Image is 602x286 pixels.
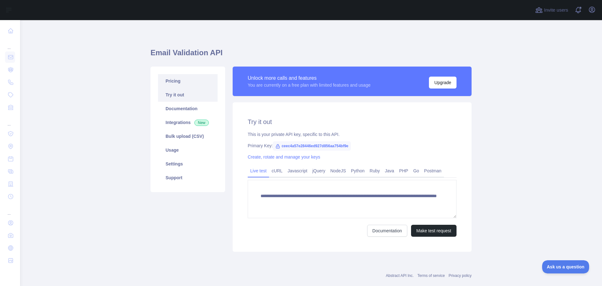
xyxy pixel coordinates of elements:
[248,143,457,149] div: Primary Key:
[158,102,218,116] a: Documentation
[310,166,328,176] a: jQuery
[5,38,15,50] div: ...
[544,7,568,14] span: Invite users
[367,225,407,237] a: Documentation
[328,166,348,176] a: NodeJS
[248,82,371,88] div: You are currently on a free plan with limited features and usage
[397,166,411,176] a: PHP
[248,166,269,176] a: Live test
[383,166,397,176] a: Java
[411,225,457,237] button: Make test request
[422,166,444,176] a: Postman
[411,166,422,176] a: Go
[158,74,218,88] a: Pricing
[158,88,218,102] a: Try it out
[534,5,569,15] button: Invite users
[273,141,351,151] span: ceec4a57e28446ed927d856aa754bf9e
[269,166,285,176] a: cURL
[248,154,320,159] a: Create, rotate and manage your keys
[542,260,589,273] iframe: Toggle Customer Support
[158,157,218,171] a: Settings
[158,129,218,143] a: Bulk upload (CSV)
[5,203,15,216] div: ...
[248,117,457,126] h2: Try it out
[5,114,15,127] div: ...
[367,166,383,176] a: Ruby
[248,74,371,82] div: Unlock more calls and features
[386,273,414,278] a: Abstract API Inc.
[429,77,457,89] button: Upgrade
[150,48,472,63] h1: Email Validation API
[158,143,218,157] a: Usage
[248,131,457,138] div: This is your private API key, specific to this API.
[158,116,218,129] a: Integrations New
[417,273,445,278] a: Terms of service
[158,171,218,185] a: Support
[285,166,310,176] a: Javascript
[449,273,472,278] a: Privacy policy
[194,120,209,126] span: New
[348,166,367,176] a: Python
